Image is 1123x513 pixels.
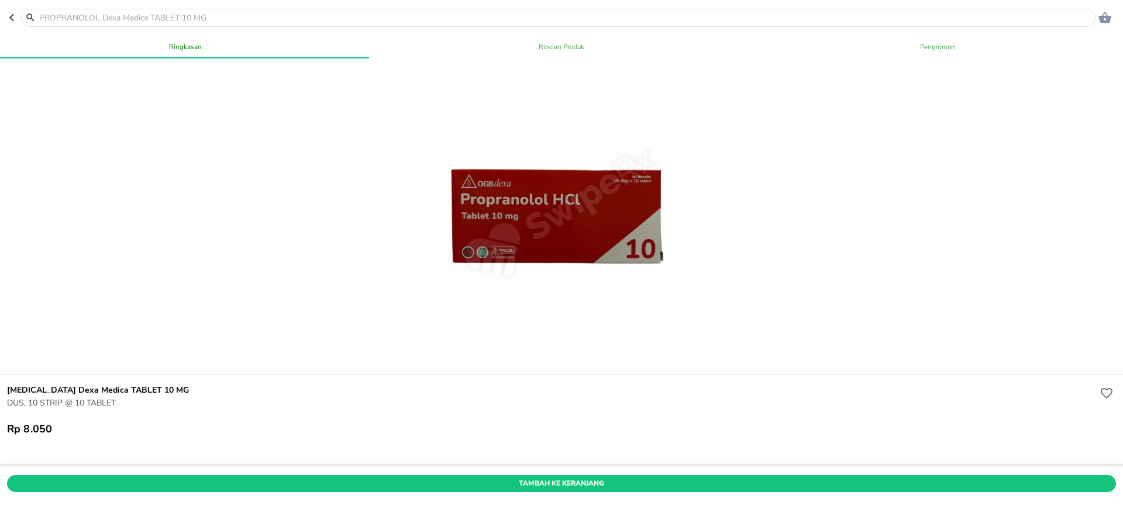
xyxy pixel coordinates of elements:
[16,477,1107,490] span: Tambah Ke Keranjang
[7,422,52,436] p: Rp 8.050
[756,41,1118,53] span: Pengiriman
[381,41,743,53] span: Rincian Produk
[5,41,367,53] span: Ringkasan
[38,12,1093,24] input: PROPRANOLOL Dexa Medica TABLET 10 MG
[7,384,1097,397] h6: [MEDICAL_DATA] Dexa Medica TABLET 10 MG
[7,397,1097,409] p: DUS, 10 STRIP @ 10 TABLET
[7,475,1116,492] button: Tambah Ke Keranjang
